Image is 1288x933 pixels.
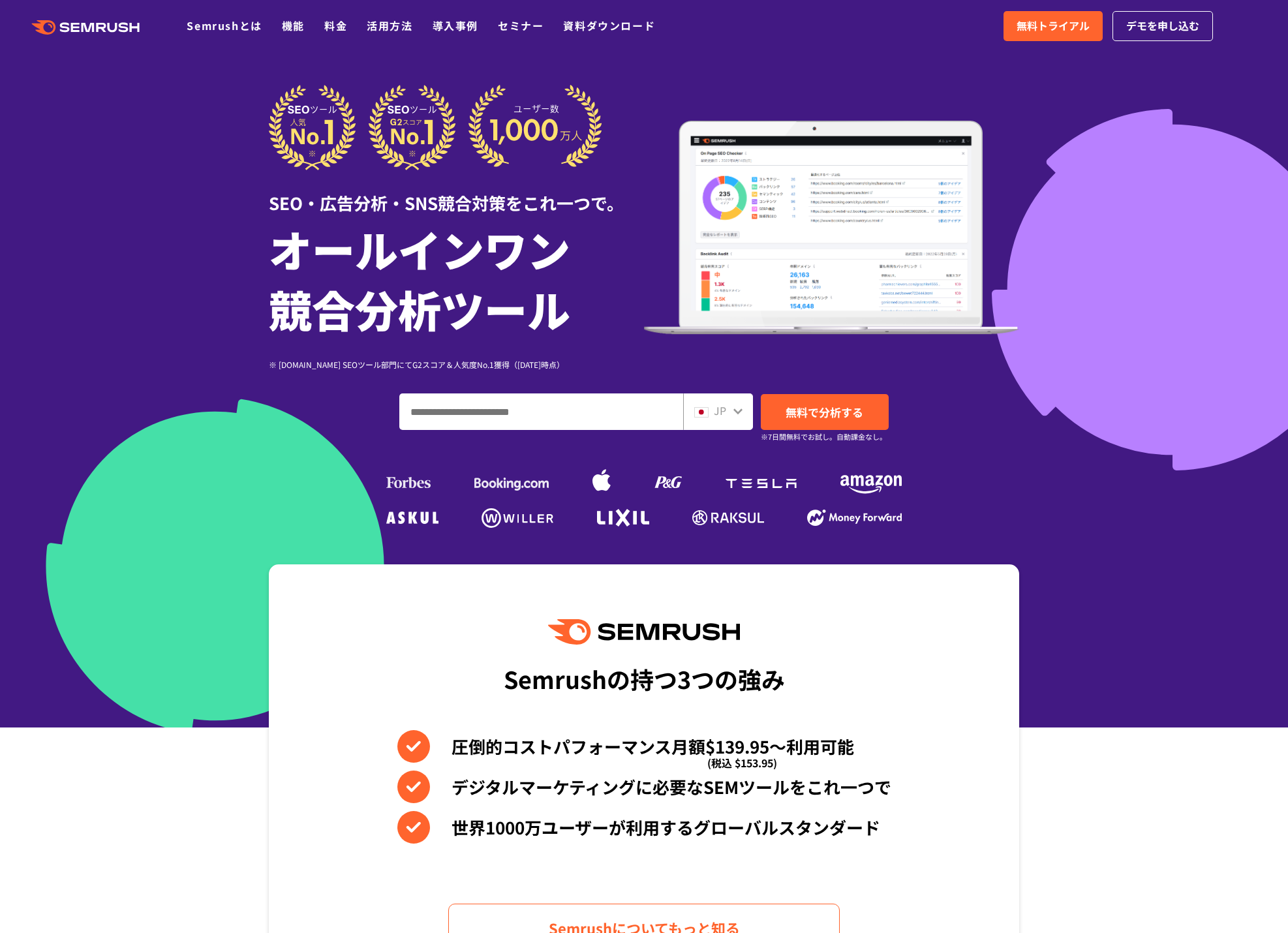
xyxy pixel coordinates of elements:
[786,404,863,420] span: 無料で分析する
[1112,11,1213,41] a: デモを申し込む
[1126,18,1199,35] span: デモを申し込む
[187,18,262,33] a: Semrushとは
[269,170,644,215] div: SEO・広告分析・SNS競合対策をこれ一つで。
[367,18,412,33] a: 活用方法
[761,431,887,443] small: ※7日間無料でお試し。自動課金なし。
[400,394,682,429] input: ドメイン、キーワードまたはURLを入力してください
[504,654,785,703] div: Semrushの持つ3つの強み
[269,219,644,339] h1: オールインワン 競合分析ツール
[707,746,777,779] span: (税込 $153.95)
[282,18,305,33] a: 機能
[1004,11,1103,41] a: 無料トライアル
[714,403,726,418] span: JP
[324,18,347,33] a: 料金
[761,394,889,430] a: 無料で分析する
[563,18,655,33] a: 資料ダウンロード
[397,811,891,844] li: 世界1000万ユーザーが利用するグローバルスタンダード
[498,18,544,33] a: セミナー
[397,771,891,803] li: デジタルマーケティングに必要なSEMツールをこれ一つで
[269,358,644,371] div: ※ [DOMAIN_NAME] SEOツール部門にてG2スコア＆人気度No.1獲得（[DATE]時点）
[433,18,478,33] a: 導入事例
[548,619,740,645] img: Semrush
[1017,18,1090,35] span: 無料トライアル
[397,730,891,763] li: 圧倒的コストパフォーマンス月額$139.95〜利用可能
